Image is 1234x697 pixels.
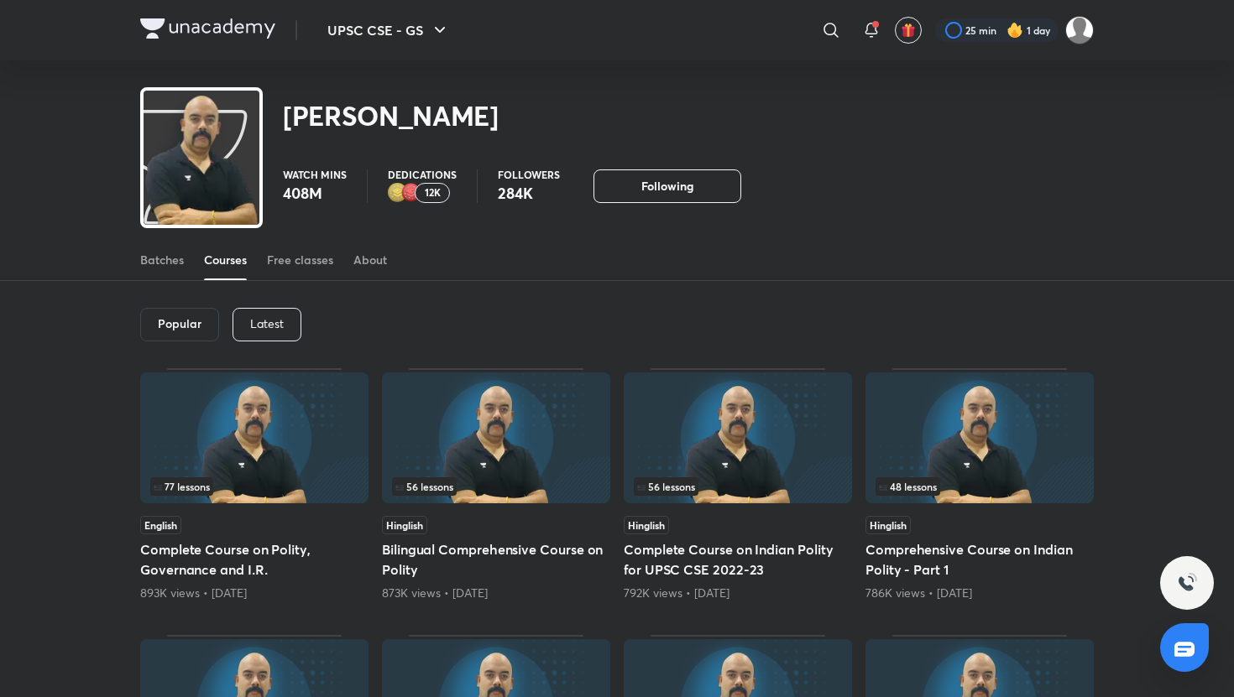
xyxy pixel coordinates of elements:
[388,183,408,203] img: educator badge2
[140,539,369,580] h5: Complete Course on Polity, Governance and I.R.
[395,481,453,492] span: 56 lessons
[624,372,852,503] img: Thumbnail
[498,169,560,179] p: Followers
[150,477,358,496] div: left
[150,477,358,496] div: infocontainer
[624,585,852,601] div: 792K views • 3 years ago
[250,317,284,330] p: Latest
[140,18,275,39] img: Company Logo
[140,252,184,268] div: Batches
[154,481,210,492] span: 77 lessons
[144,94,259,252] img: class
[876,477,1084,496] div: infosection
[1177,573,1197,593] img: ttu
[401,183,421,203] img: educator badge1
[140,18,275,43] a: Company Logo
[593,169,741,203] button: Following
[382,585,610,601] div: 873K views • 3 years ago
[392,477,600,496] div: left
[382,368,610,601] div: Bilingual Comprehensive Course on Polity
[498,183,560,203] p: 284K
[634,477,842,496] div: infosection
[876,477,1084,496] div: infocontainer
[158,317,201,330] h6: Popular
[865,516,911,534] span: Hinglish
[353,240,387,280] a: About
[865,585,1094,601] div: 786K views • 4 years ago
[283,99,499,133] h2: [PERSON_NAME]
[283,169,347,179] p: Watch mins
[204,240,247,280] a: Courses
[392,477,600,496] div: infosection
[267,252,333,268] div: Free classes
[895,17,922,44] button: avatar
[140,372,369,503] img: Thumbnail
[140,585,369,601] div: 893K views • 5 years ago
[865,539,1094,580] h5: Comprehensive Course on Indian Polity - Part 1
[425,187,441,199] p: 12K
[641,178,693,195] span: Following
[624,539,852,580] h5: Complete Course on Indian Polity for UPSC CSE 2022-23
[140,368,369,601] div: Complete Course on Polity, Governance and I.R.
[140,240,184,280] a: Batches
[204,252,247,268] div: Courses
[1065,16,1094,44] img: Ayush Kumar
[353,252,387,268] div: About
[901,23,916,38] img: avatar
[1007,22,1023,39] img: streak
[392,477,600,496] div: infocontainer
[140,516,181,534] span: English
[865,368,1094,601] div: Comprehensive Course on Indian Polity - Part 1
[382,516,427,534] span: Hinglish
[267,240,333,280] a: Free classes
[634,477,842,496] div: left
[879,481,937,492] span: 48 lessons
[382,539,610,580] h5: Bilingual Comprehensive Course on Polity
[317,13,460,47] button: UPSC CSE - GS
[634,477,842,496] div: infocontainer
[388,169,457,179] p: Dedications
[865,372,1094,503] img: Thumbnail
[637,481,695,492] span: 56 lessons
[876,477,1084,496] div: left
[283,183,347,203] p: 408M
[624,516,669,534] span: Hinglish
[150,477,358,496] div: infosection
[624,368,852,601] div: Complete Course on Indian Polity for UPSC CSE 2022-23
[382,372,610,503] img: Thumbnail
